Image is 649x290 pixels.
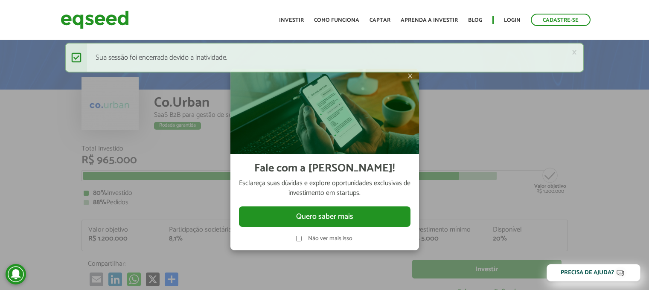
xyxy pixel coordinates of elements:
label: Não ver mais isso [308,236,353,242]
a: Captar [370,17,390,23]
a: Login [504,17,521,23]
a: Como funciona [314,17,359,23]
h2: Fale com a [PERSON_NAME]! [254,162,395,175]
img: EqSeed [61,9,129,31]
a: Blog [468,17,482,23]
a: Cadastre-se [531,14,591,26]
a: × [572,48,577,57]
button: Quero saber mais [239,206,410,227]
div: Sua sessão foi encerrada devido a inatividade. [65,43,584,72]
img: Imagem celular [230,69,419,154]
p: Esclareça suas dúvidas e explore oportunidades exclusivas de investimento em startups. [239,179,410,198]
a: Aprenda a investir [401,17,458,23]
a: Investir [279,17,304,23]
